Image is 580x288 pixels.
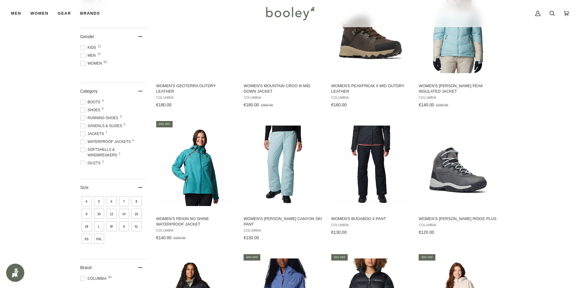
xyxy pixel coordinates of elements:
span: Boots [80,99,102,105]
a: Women's Newton Ridge Plus [418,120,498,237]
span: Women's Peakfreak II Mid OutDry Leather [331,83,410,94]
span: Size: 18 [82,221,92,231]
span: 7 [106,131,107,134]
span: Size: XS [82,234,92,244]
span: Columbia [331,96,410,100]
span: Columbia [244,96,322,100]
span: Size: XXL [94,234,104,244]
span: Men [11,10,21,16]
span: 90 [108,276,111,279]
a: Women's Bugaboo II Pant [330,120,411,237]
span: Women's Geoterra Outdry Leather [156,83,235,94]
span: Women's Mountain Croo III Mid Down Jacket [244,83,322,94]
span: Size: 14 [119,209,129,219]
span: Size: 16 [132,209,142,219]
span: 76 [97,53,100,56]
span: Columbia [244,229,322,233]
img: Columbia Women's Bugaboo II Pant Black - Booley Galway [330,126,411,206]
span: Brand [80,265,92,270]
span: 3 [120,115,122,118]
span: Shoes [80,107,102,113]
span: Gear [58,10,71,16]
span: Women [30,10,48,16]
span: Waterproof Jackets [80,139,133,144]
span: Size: XL [132,221,142,231]
span: Size: 6 [107,196,117,206]
span: Size: 7 [119,196,129,206]
span: Women's Reign No Shine Waterproof Jacket [156,216,235,227]
span: Size [80,185,89,190]
span: Size: 8 [132,196,142,206]
span: 90 [104,61,107,64]
span: €160.00 [331,102,347,107]
span: Columbia [419,96,497,100]
img: Columbia Women's Newton Ridge Plus Quarry / Cool Wave - Booley Galway [418,126,498,206]
span: Women's [PERSON_NAME] Canyon Ski Pant [244,216,322,227]
span: Softshells & Windbreakers [80,147,147,158]
span: Men [80,53,98,58]
span: Size: 4 [82,196,92,206]
img: Booley [263,5,317,22]
span: Columbia [156,96,235,100]
span: Women's [PERSON_NAME] Peak Insulated Jacket [419,83,497,94]
span: Gilets [80,160,103,166]
span: Gender [80,34,95,39]
span: Sandals & Slides [80,123,124,129]
span: Kids [80,45,98,50]
span: Size: 5 [94,196,104,206]
img: Columbia Women's Reign No Shine Waterproof Jacket River Blue - Booley Galway [155,126,236,206]
span: €130.00 [244,235,259,240]
span: Size: M [107,221,117,231]
span: 5 [124,123,125,126]
div: 40% off [419,254,435,261]
span: 12 [98,45,101,48]
div: 40% off [244,254,260,261]
span: 6 [132,139,134,142]
span: Running Shoes [80,115,120,121]
span: Size: 9 [82,209,92,219]
span: 8 [102,107,104,110]
span: Jackets [80,131,106,137]
span: Size: 12 [107,209,117,219]
div: 30% off [331,254,348,261]
span: Women [80,61,104,66]
div: 30% off [156,121,173,127]
span: €230.00 [436,103,448,107]
span: €120.00 [419,230,434,235]
span: Columbia [156,229,235,233]
span: €200.00 [173,236,185,240]
span: Category [80,89,98,94]
span: 9 [102,99,104,102]
span: Size: L [94,221,104,231]
span: €140.00 [419,102,434,107]
iframe: Button to open loyalty program pop-up [6,264,24,282]
span: €140.00 [156,235,172,240]
span: Women's [PERSON_NAME] Ridge Plus [419,216,497,222]
span: Columbia [419,223,497,227]
span: Columbia [80,276,109,281]
span: €300.00 [261,103,273,107]
span: Columbia [331,223,410,227]
span: €180.00 [244,102,259,107]
span: €130.00 [331,230,347,235]
span: Size: 10 [94,209,104,219]
span: Size: S [119,221,129,231]
span: €180.00 [156,102,172,107]
a: Women's Reign No Shine Waterproof Jacket [155,120,236,243]
span: Women's Bugaboo II Pant [331,216,410,222]
span: 2 [119,152,121,155]
a: Women's Shafer Canyon Ski Pant [243,120,323,243]
span: Brands [80,10,100,16]
span: 2 [102,160,104,163]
